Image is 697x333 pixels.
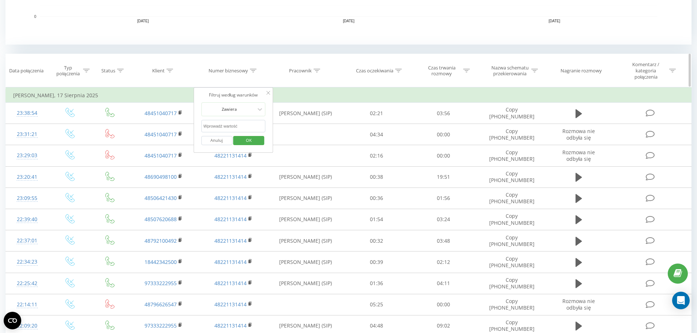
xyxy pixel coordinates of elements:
td: 00:00 [410,124,477,145]
span: Rozmowa nie odbyła się [562,149,595,162]
td: 00:32 [343,230,410,251]
td: 00:39 [343,251,410,273]
button: OK [233,136,265,145]
td: Copy [PHONE_NUMBER] [477,166,546,188]
div: Open Intercom Messenger [672,292,690,309]
td: [PERSON_NAME] (SIP) [268,230,343,251]
div: 22:25:42 [13,276,41,291]
span: Rozmowa nie odbyła się [562,298,595,311]
div: Typ połączenia [55,65,81,77]
td: [PERSON_NAME] (SIP) [268,103,343,124]
a: 48221131414 [214,322,247,329]
td: 02:16 [343,145,410,166]
a: 48221131414 [214,280,247,287]
div: 23:29:03 [13,148,41,163]
a: 48221131414 [214,194,247,201]
a: 48690498100 [145,173,177,180]
td: Copy [PHONE_NUMBER] [477,145,546,166]
td: 01:56 [410,188,477,209]
td: Copy [PHONE_NUMBER] [477,294,546,315]
td: Copy [PHONE_NUMBER] [477,273,546,294]
td: 03:56 [410,103,477,124]
td: 04:11 [410,273,477,294]
a: 48221131414 [214,258,247,265]
div: Czas trwania rozmowy [422,65,461,77]
td: Copy [PHONE_NUMBER] [477,209,546,230]
td: 05:25 [343,294,410,315]
div: Nazwa schematu przekierowania [490,65,529,77]
div: Klient [152,68,165,74]
td: Copy [PHONE_NUMBER] [477,230,546,251]
text: [DATE] [549,19,561,23]
div: Komentarz / kategoria połączenia [625,61,667,80]
div: Data połączenia [9,68,44,74]
a: 48451040717 [145,110,177,117]
td: 00:00 [410,294,477,315]
a: 48221131414 [214,301,247,308]
a: 48451040717 [145,152,177,159]
td: [PERSON_NAME] (SIP) [268,251,343,273]
a: 48506421430 [145,194,177,201]
span: Rozmowa nie odbyła się [562,128,595,141]
td: 03:24 [410,209,477,230]
button: Anuluj [201,136,232,145]
span: OK [239,135,259,146]
div: 23:38:54 [13,106,41,120]
td: 19:51 [410,166,477,188]
td: 00:36 [343,188,410,209]
a: 97333222955 [145,322,177,329]
td: Copy [PHONE_NUMBER] [477,188,546,209]
div: 22:39:40 [13,212,41,227]
td: 01:36 [343,273,410,294]
td: Copy [PHONE_NUMBER] [477,103,546,124]
div: 22:34:23 [13,255,41,269]
td: 01:54 [343,209,410,230]
div: 22:14:11 [13,298,41,312]
td: 02:21 [343,103,410,124]
div: Czas oczekiwania [356,68,393,74]
a: 48792100492 [145,237,177,244]
a: 48507620688 [145,216,177,223]
div: 23:31:21 [13,127,41,141]
div: 22:37:01 [13,234,41,248]
div: 23:20:41 [13,170,41,184]
td: 02:12 [410,251,477,273]
td: 00:00 [410,145,477,166]
div: Filtruj według warunków [201,91,266,99]
a: 48796626547 [145,301,177,308]
td: [PERSON_NAME] (SIP) [268,209,343,230]
div: 22:09:20 [13,319,41,333]
div: 23:09:55 [13,191,41,205]
a: 97333222955 [145,280,177,287]
td: 00:38 [343,166,410,188]
td: [PERSON_NAME] (SIP) [268,273,343,294]
td: [PERSON_NAME] (SIP) [268,188,343,209]
input: Wprowadź wartość [201,120,266,133]
div: Status [101,68,115,74]
td: [PERSON_NAME], 17 Sierpnia 2025 [6,88,692,103]
td: Copy [PHONE_NUMBER] [477,124,546,145]
a: 48221131414 [214,237,247,244]
a: 48451040717 [145,131,177,138]
text: [DATE] [343,19,355,23]
div: Numer biznesowy [209,68,248,74]
div: Nagranie rozmowy [561,68,602,74]
div: Pracownik [289,68,312,74]
button: Open CMP widget [4,312,21,329]
a: 48221131414 [214,216,247,223]
a: 18442342500 [145,258,177,265]
text: 0 [34,15,36,19]
td: Copy [PHONE_NUMBER] [477,251,546,273]
text: [DATE] [137,19,149,23]
a: 48221131414 [214,152,247,159]
td: 04:34 [343,124,410,145]
a: 48221131414 [214,173,247,180]
td: 03:48 [410,230,477,251]
td: [PERSON_NAME] (SIP) [268,166,343,188]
